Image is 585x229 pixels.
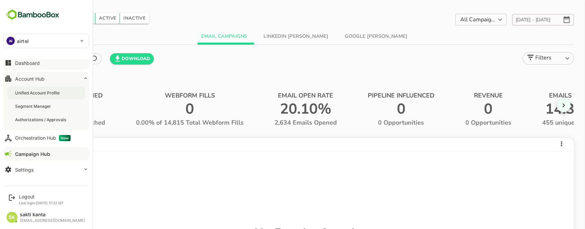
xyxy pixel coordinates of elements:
div: SK [7,212,17,223]
span: 0 Opportunities [441,119,503,126]
div: Orchestration Hub [15,135,71,141]
span: 0 [460,99,484,119]
span: 0.00% of 14,815 Total Webform Fills [112,119,235,126]
h5: Campaigns [11,13,53,24]
div: Unified Account Profile [15,90,61,96]
div: [EMAIL_ADDRESS][DOMAIN_NAME] [20,218,85,223]
button: Active [72,13,96,24]
span: WEBFORM FILLS [141,92,206,99]
button: LinkedIn [PERSON_NAME] [234,28,310,45]
button: Campaign Hub [3,147,89,161]
p: airtel [17,37,29,45]
button: Google [PERSON_NAME] [315,28,389,45]
span: ACCOUNTS REACHED [13,92,94,99]
button: Orchestration HubNew [3,131,89,145]
span: EMAIL OPEN RATE [254,92,325,99]
button: All [56,13,72,24]
span: EMAILS SENT [525,92,581,99]
p: Last login: [DATE] 17:22 IST [19,201,64,205]
span: 1,117 [27,99,81,119]
span: 20.10% [256,99,323,119]
button: Email Campaigns [172,28,229,45]
span: 0 Opportunities [354,119,416,126]
div: Dashboard [15,60,40,66]
span: 0 [162,99,186,119]
div: wrapped label tabs example [11,28,550,45]
div: Segment Manager [15,103,52,109]
div: Logout [19,194,64,199]
button: Download [86,53,130,64]
button: Account Hub [3,72,89,85]
div: Authorizations / Approvals [15,117,68,123]
div: Campaign Hub [15,151,50,157]
div: Account Hub [15,76,45,82]
div: Filters [511,54,539,63]
img: BambooboxFullLogoMark.5f36c76dfaba33ec1ec1367b70bb1252.svg [3,8,61,21]
label: All Campaigns [436,16,473,23]
div: AIairtel [4,34,89,48]
span: 14,379 [522,99,584,119]
span: 2,634 Emails Opened [251,119,328,126]
div: Settings [15,167,34,173]
button: Inactive [96,13,125,24]
div: outlined primary button group [56,13,125,24]
button: Settings [3,163,89,176]
p: 6 Apr 23 - 22 Sep 25 [491,16,539,24]
span: New [59,135,71,141]
span: 3,903 Contacts Reached [11,119,97,126]
div: AI [7,37,15,45]
div: Filters [511,51,550,66]
button: Dashboard [3,56,89,70]
div: All Campaigns [431,13,483,26]
div: sakti kanta [20,212,85,218]
span: 0 [373,99,397,119]
span: REVENUE [450,92,494,99]
button: 6 Apr 23 - 22 Sep 25 [488,14,550,25]
span: PIPELINE INFLUENCED [344,92,426,99]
